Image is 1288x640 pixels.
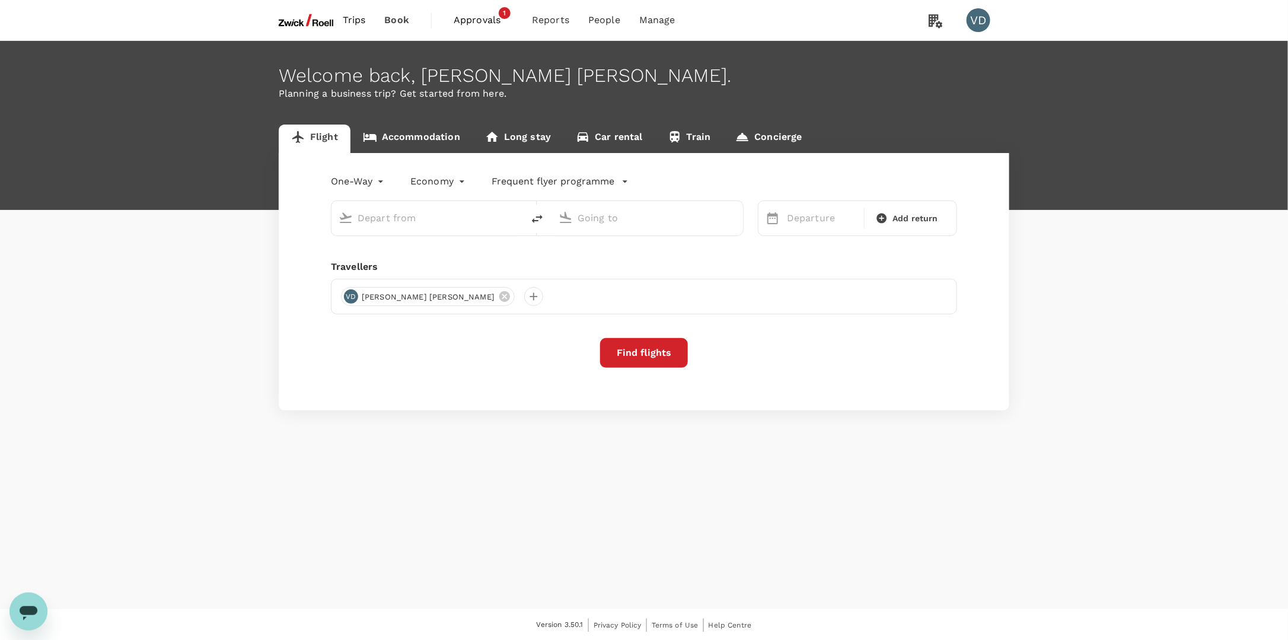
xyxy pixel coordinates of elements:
span: Approvals [454,13,513,27]
img: ZwickRoell Pte. Ltd. [279,7,333,33]
div: VD[PERSON_NAME] [PERSON_NAME] [341,287,515,306]
iframe: Schaltfläche zum Öffnen des Messaging-Fensters [9,593,47,631]
div: VD [967,8,990,32]
a: Privacy Policy [594,619,642,632]
div: Travellers [331,260,957,274]
span: 1 [499,7,511,19]
a: Train [655,125,723,153]
input: Depart from [358,209,498,227]
span: Manage [639,13,675,27]
button: Frequent flyer programme [492,174,629,189]
a: Terms of Use [652,619,699,632]
span: People [588,13,620,27]
div: One-Way [331,172,387,191]
span: Add return [892,212,938,225]
div: Welcome back , [PERSON_NAME] [PERSON_NAME] . [279,65,1009,87]
a: Concierge [723,125,814,153]
div: Economy [410,172,468,191]
button: Find flights [600,338,688,368]
span: Help Centre [709,621,752,629]
button: Open [735,216,737,219]
span: Trips [343,13,366,27]
a: Long stay [473,125,563,153]
span: Terms of Use [652,621,699,629]
input: Going to [578,209,718,227]
p: Planning a business trip? Get started from here. [279,87,1009,101]
span: Book [384,13,409,27]
span: Version 3.50.1 [537,619,584,631]
span: Reports [532,13,569,27]
a: Flight [279,125,350,153]
p: Departure [787,211,857,225]
button: Open [515,216,517,219]
a: Help Centre [709,619,752,632]
button: delete [523,205,551,233]
span: [PERSON_NAME] [PERSON_NAME] [355,291,502,303]
p: Frequent flyer programme [492,174,614,189]
div: VD [344,289,358,304]
a: Accommodation [350,125,473,153]
a: Car rental [563,125,655,153]
span: Privacy Policy [594,621,642,629]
